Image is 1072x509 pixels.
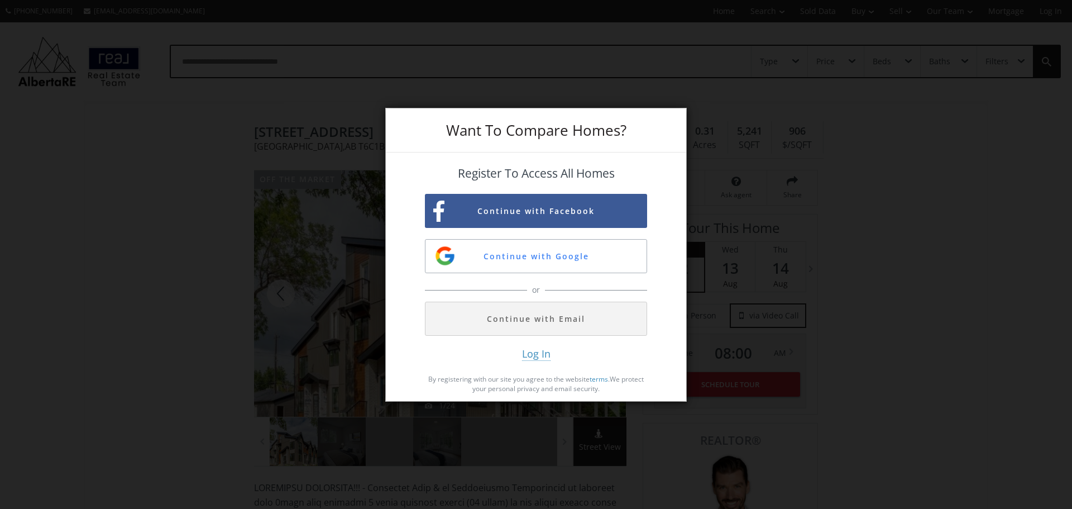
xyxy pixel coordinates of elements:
[434,245,456,267] img: google-sign-up
[425,123,647,137] h3: Want To Compare Homes?
[425,167,647,180] h4: Register To Access All Homes
[425,239,647,273] button: Continue with Google
[425,374,647,393] p: By registering with our site you agree to the website . We protect your personal privacy and emai...
[433,201,444,222] img: facebook-sign-up
[425,194,647,228] button: Continue with Facebook
[590,374,608,384] a: terms
[425,302,647,336] button: Continue with Email
[522,347,551,361] span: Log In
[529,284,543,296] span: or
